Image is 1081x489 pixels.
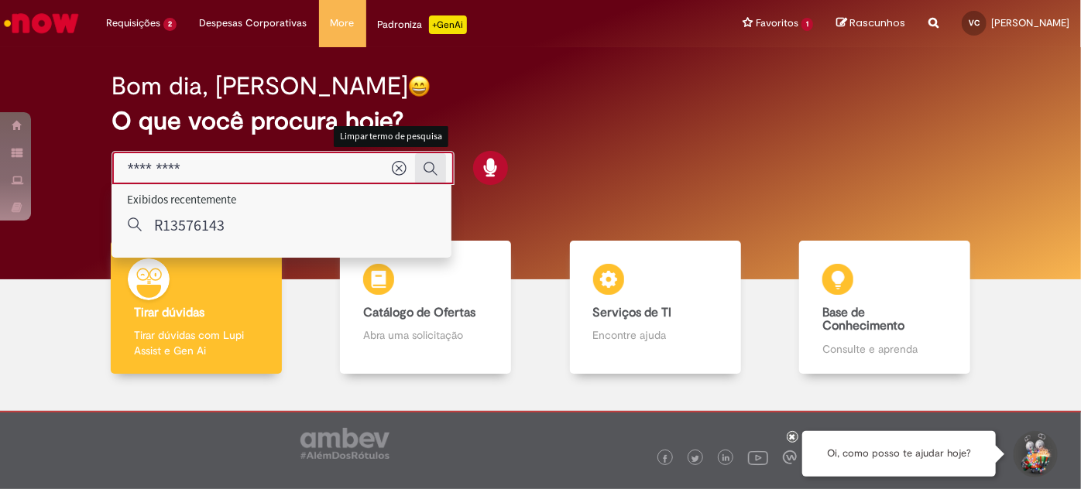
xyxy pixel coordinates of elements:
[134,327,259,358] p: Tirar dúvidas com Lupi Assist e Gen Ai
[363,305,475,320] b: Catálogo de Ofertas
[378,15,467,34] div: Padroniza
[801,18,813,31] span: 1
[849,15,905,30] span: Rascunhos
[540,241,770,374] a: Serviços de TI Encontre ajuda
[2,8,81,39] img: ServiceNow
[593,327,718,343] p: Encontre ajuda
[363,327,488,343] p: Abra uma solicitação
[722,454,730,463] img: logo_footer_linkedin.png
[1011,431,1058,477] button: Iniciar Conversa de Suporte
[661,455,669,463] img: logo_footer_facebook.png
[429,15,467,34] p: +GenAi
[408,75,431,97] img: happy-face.png
[112,73,408,100] h2: Bom dia, [PERSON_NAME]
[770,241,1000,374] a: Base de Conhecimento Consulte e aprenda
[691,455,699,463] img: logo_footer_twitter.png
[163,18,177,31] span: 2
[331,15,355,31] span: More
[991,16,1069,29] span: [PERSON_NAME]
[802,431,996,477] div: Oi, como posso te ajudar hoje?
[311,241,541,374] a: Catálogo de Ofertas Abra uma solicitação
[81,241,311,374] a: Tirar dúvidas Tirar dúvidas com Lupi Assist e Gen Ai
[783,450,797,464] img: logo_footer_workplace.png
[969,18,980,28] span: VC
[112,108,969,135] h2: O que você procura hoje?
[748,447,768,467] img: logo_footer_youtube.png
[106,15,160,31] span: Requisições
[593,305,672,320] b: Serviços de TI
[200,15,307,31] span: Despesas Corporativas
[836,16,905,31] a: Rascunhos
[300,428,390,459] img: logo_footer_ambev_rotulo_gray.png
[756,15,798,31] span: Favoritos
[822,341,947,357] p: Consulte e aprenda
[822,305,904,334] b: Base de Conhecimento
[134,305,204,320] b: Tirar dúvidas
